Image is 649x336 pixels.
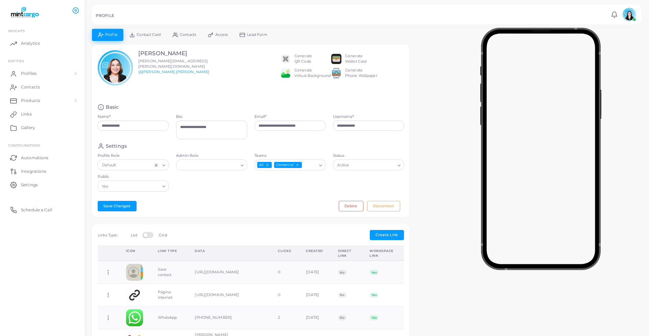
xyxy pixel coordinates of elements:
[98,114,111,120] label: Name
[98,201,137,211] button: Save Changes
[8,143,40,147] span: Configurations
[5,164,79,178] a: Integrations
[6,6,44,19] img: logo
[138,50,221,57] h3: [PERSON_NAME]
[278,249,291,253] div: Clicks
[126,264,143,281] img: contactcard.png
[5,94,79,107] a: Products
[298,307,331,329] td: [DATE]
[21,40,40,46] span: Analytics
[265,163,270,167] button: Deselect All
[96,13,114,18] h5: PROFILE
[5,67,79,80] a: Profiles
[367,201,400,211] button: Disconnect
[338,315,346,320] span: No
[126,309,143,326] img: whatsapp.png
[369,249,396,258] div: Workspace Link
[255,114,267,120] label: Email
[21,70,37,77] span: Profiles
[338,292,346,298] span: No
[5,203,79,216] a: Schedule a Call
[21,84,40,90] span: Contacts
[370,230,404,240] button: Create Link
[255,153,326,159] label: Teams
[150,284,188,307] td: Página Internet
[337,162,350,169] span: Active
[179,162,238,169] input: Search for option
[339,201,363,211] button: Delete
[105,33,118,37] span: Profile
[5,107,79,121] a: Links
[298,284,331,307] td: [DATE]
[158,249,180,253] div: Link Type
[333,153,404,159] label: Status
[150,261,188,283] td: Save contact
[306,249,323,253] div: Created
[21,182,38,188] span: Settings
[5,80,79,94] a: Contacts
[187,261,270,283] td: [URL][DOMAIN_NAME]
[131,233,137,238] label: List
[331,68,341,78] img: 522fc3d1c3555ff804a1a379a540d0107ed87845162a92721bf5e2ebbcc3ae6c.png
[187,284,270,307] td: [URL][DOMAIN_NAME]
[195,249,263,253] div: Data
[8,59,24,63] span: ENTITIES
[5,37,79,50] a: Analytics
[345,68,377,79] div: Generate Phone Wallpaper
[98,160,169,170] div: Search for option
[138,69,209,74] a: @[PERSON_NAME].[PERSON_NAME]
[21,125,35,131] span: Gallery
[187,307,270,329] td: [PHONE_NUMBER]
[21,111,32,117] span: Links
[98,174,169,180] label: Public
[270,261,298,283] td: 0
[5,151,79,164] a: Automations
[281,68,291,78] img: e64e04433dee680bcc62d3a6779a8f701ecaf3be228fb80ea91b313d80e16e10.png
[5,178,79,191] a: Settings
[106,104,119,110] h4: Basic
[294,54,312,64] div: Generate QR Code
[295,163,300,167] button: Deselect Comercial
[5,121,79,134] a: Gallery
[21,207,52,213] span: Schedule a Call
[480,28,601,270] img: phone-mock.b55596b7.png
[176,114,247,120] label: Bio
[150,307,188,329] td: WhatsApp
[303,162,316,169] input: Search for option
[369,270,379,275] span: Yes
[98,153,169,159] label: Profile Role
[376,232,398,237] span: Create Link
[154,162,159,168] button: Clear Selected
[21,155,48,161] span: Automations
[8,29,25,33] span: INSIGHTS
[137,33,161,37] span: Contact Card
[98,233,118,237] span: Links Type:
[21,98,40,104] span: Products
[101,183,110,190] span: Yes
[369,292,379,298] span: Yes
[159,233,167,238] label: Grid
[333,114,354,120] label: Username
[126,249,143,253] div: Icon
[369,315,379,320] span: Yes
[126,287,143,303] img: customlink.png
[270,284,298,307] td: 0
[298,261,331,283] td: [DATE]
[215,33,228,37] span: Access
[351,162,395,169] input: Search for option
[270,307,298,329] td: 2
[255,160,326,170] div: Search for option
[345,54,366,64] div: Generate Wallet Card
[180,33,196,37] span: Contacts
[118,162,152,169] input: Search for option
[281,54,291,64] img: qr2.png
[101,162,117,169] span: Default
[623,8,636,21] img: avatar
[176,160,247,170] div: Search for option
[621,8,638,21] a: avatar
[338,249,355,258] div: Direct Link
[338,270,346,275] span: No
[294,68,331,79] div: Generate Virtual Background
[21,168,46,174] span: Integrations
